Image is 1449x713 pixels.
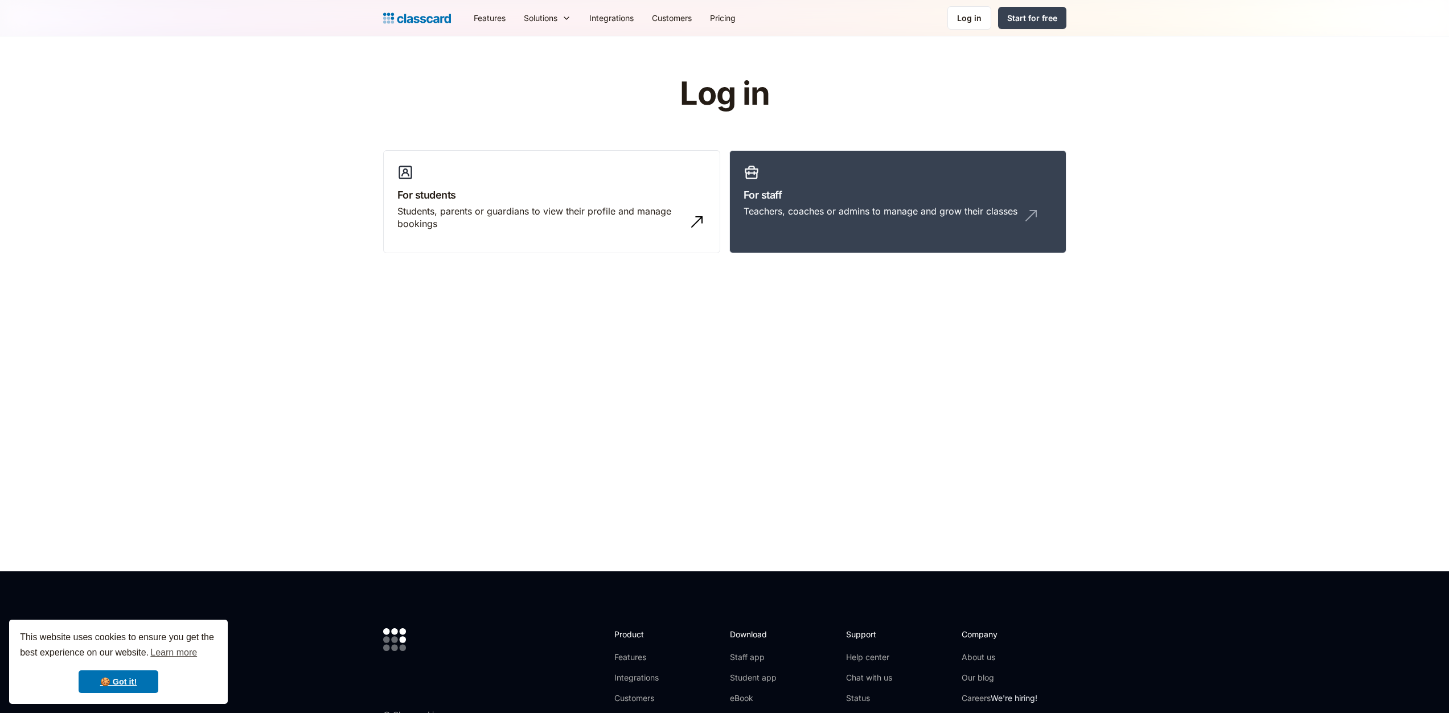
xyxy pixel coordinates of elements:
[383,10,451,26] a: home
[465,5,515,31] a: Features
[962,628,1037,640] h2: Company
[580,5,643,31] a: Integrations
[729,150,1066,254] a: For staffTeachers, coaches or admins to manage and grow their classes
[524,12,557,24] div: Solutions
[998,7,1066,29] a: Start for free
[744,205,1017,217] div: Teachers, coaches or admins to manage and grow their classes
[962,672,1037,683] a: Our blog
[397,205,683,230] div: Students, parents or guardians to view their profile and manage bookings
[544,76,905,112] h1: Log in
[614,652,675,663] a: Features
[1007,12,1057,24] div: Start for free
[614,628,675,640] h2: Product
[515,5,580,31] div: Solutions
[962,652,1037,663] a: About us
[957,12,982,24] div: Log in
[744,187,1052,203] h3: For staff
[846,628,892,640] h2: Support
[991,693,1037,703] span: We're hiring!
[643,5,701,31] a: Customers
[383,150,720,254] a: For studentsStudents, parents or guardians to view their profile and manage bookings
[614,693,675,704] a: Customers
[149,644,199,661] a: learn more about cookies
[846,652,892,663] a: Help center
[730,628,777,640] h2: Download
[79,670,158,693] a: dismiss cookie message
[947,6,991,30] a: Log in
[730,652,777,663] a: Staff app
[846,672,892,683] a: Chat with us
[614,672,675,683] a: Integrations
[730,672,777,683] a: Student app
[397,187,706,203] h3: For students
[962,693,1037,704] a: CareersWe're hiring!
[730,693,777,704] a: eBook
[701,5,745,31] a: Pricing
[20,630,217,661] span: This website uses cookies to ensure you get the best experience on our website.
[846,693,892,704] a: Status
[9,620,228,704] div: cookieconsent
